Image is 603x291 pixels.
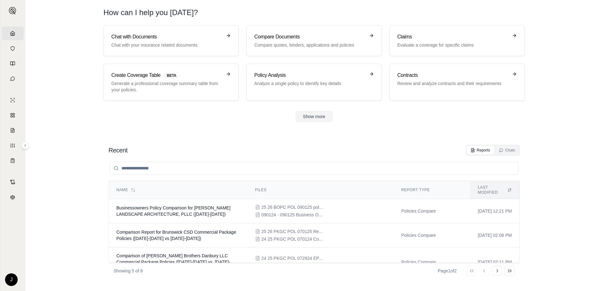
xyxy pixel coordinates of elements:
[394,248,470,277] td: Policies Compare
[6,4,19,17] button: Expand sidebar
[296,111,333,122] button: Show more
[2,175,24,189] a: Contract Analysis
[116,187,240,192] div: Name
[254,42,365,48] p: Compare quotes, binders, applications and policies
[495,146,519,155] button: Chats
[111,80,222,93] p: Generate a professional coverage summary table from your policies.
[248,181,394,199] th: Files
[2,190,24,204] a: Legal Search Engine
[2,42,24,55] a: Documents Vault
[163,72,180,79] span: BETA
[111,71,222,79] h3: Create Coverage Table
[470,248,519,277] td: [DATE] 02:11 PM
[261,228,325,235] span: 25 26 PKGC POL 070125 Renewal Image #5470280.pdf
[261,204,325,210] span: 25 26 BOPC POL 090125 pol#D52725963.pdf
[103,8,198,18] h1: How can I help you [DATE]?
[2,72,24,86] a: Chat
[471,148,490,153] div: Reports
[2,93,24,107] a: Single Policy
[116,205,231,217] span: Businessowners Policy Comparison for SUE STEELE LANDSCAPE ARCHITECTURE, PLLC (2024-2026)
[389,64,525,101] a: ContractsReview and analyze contracts and their requirements
[111,33,222,41] h3: Chat with Documents
[2,123,24,137] a: Claim Coverage
[2,26,24,40] a: Home
[21,142,29,149] button: Expand sidebar
[397,42,508,48] p: Evaluate a coverage for specific claims
[470,199,519,223] td: [DATE] 12:21 PM
[397,33,508,41] h3: Claims
[246,25,382,56] a: Compare DocumentsCompare quotes, binders, applications and policies
[116,253,230,271] span: Comparison of Lostocco Brothers Danbury LLC Commercial Package Policies (2024-2025 vs. 2025-2026)
[254,80,365,87] p: Analyze a single policy to identify key details
[9,7,16,14] img: Expand sidebar
[246,64,382,101] a: Policy AnalysisAnalyze a single policy to identify key details
[108,146,127,155] h2: Recent
[103,25,239,56] a: Chat with DocumentsChat with your insurance related documents
[499,148,515,153] div: Chats
[103,64,239,101] a: Create Coverage TableBETAGenerate a professional coverage summary table from your policies.
[397,80,508,87] p: Review and analyze contracts and their requirements
[114,268,143,274] p: Showing 5 of 8
[470,223,519,248] td: [DATE] 02:08 PM
[394,181,470,199] th: Report Type
[394,223,470,248] td: Policies Compare
[254,33,365,41] h3: Compare Documents
[5,273,18,286] div: J
[2,57,24,71] a: Prompt Library
[394,199,470,223] td: Policies Compare
[254,71,365,79] h3: Policy Analysis
[438,268,457,274] div: Page 1 of 2
[2,108,24,122] a: Policy Comparisons
[467,146,494,155] button: Reports
[2,154,24,168] a: Coverage Table
[261,236,325,242] span: 24 25 PKGC POL 070124 Comml Package Renewal.pdf
[389,25,525,56] a: ClaimsEvaluate a coverage for specific claims
[397,71,508,79] h3: Contracts
[478,185,512,195] div: Last modified
[261,212,325,218] span: 090124 - 090125 Business Owners policy.pdf
[261,255,325,261] span: 24 25 PKGC POL 072924 EPP0624985.pdf
[116,230,236,241] span: Comparison Report for Brunswick CSD Commercial Package Policies (2024-2025 vs 2025-2026)
[2,139,24,152] a: Custom Report
[111,42,222,48] p: Chat with your insurance related documents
